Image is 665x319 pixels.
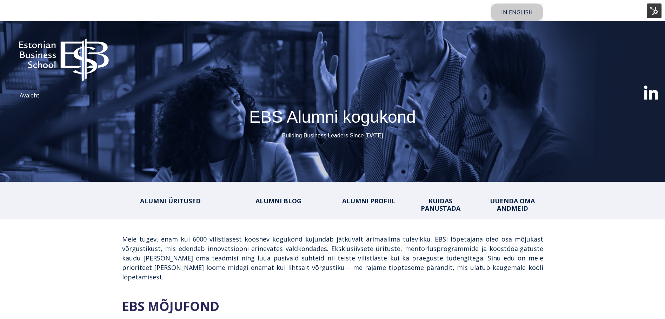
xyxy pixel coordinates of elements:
a: UUENDA OMA ANDMEID [490,197,535,212]
a: ALUMNI BLOG [255,197,301,205]
a: KUIDAS PANUSTADA [421,197,460,212]
img: linkedin-xxl [644,86,658,100]
span: Building Business Leaders Since [DATE] [282,133,383,138]
img: HubSpot Tools Menu Toggle [647,4,661,18]
a: ALUMNI PROFIIL [342,197,395,205]
img: ebs_logo2016_white-1 [7,28,120,86]
a: ALUMNI ÜRITUSED [140,197,201,205]
a: Avaleht [20,91,39,99]
span: EBS Alumni kogukond [249,108,416,126]
h2: EBS MÕJUFOND [122,299,543,314]
a: In English [491,4,543,21]
span: Meie tugev, enam kui 6000 vilistlasest koosnev kogukond kujundab jätkuvalt ärimaailma tulevikku. ... [122,235,543,281]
